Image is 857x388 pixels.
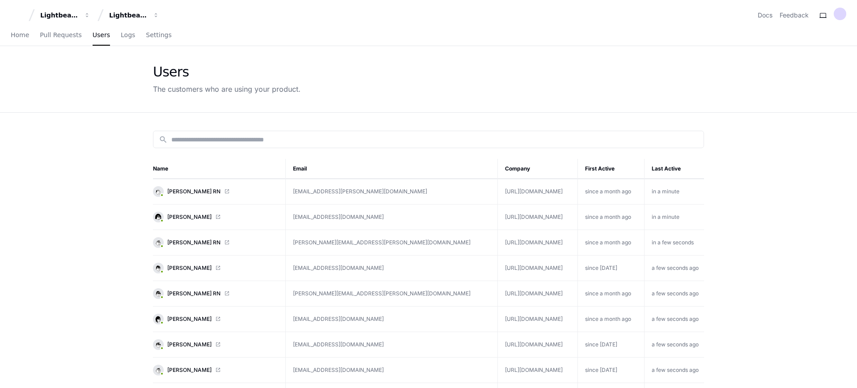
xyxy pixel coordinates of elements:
div: Lightbeam Health Solutions [109,11,148,20]
a: [PERSON_NAME] RN [153,288,278,299]
a: [PERSON_NAME] [153,212,278,222]
th: Company [498,159,578,179]
td: [URL][DOMAIN_NAME] [498,358,578,383]
td: in a minute [644,179,704,205]
img: 10.svg [154,187,162,196]
a: [PERSON_NAME] RN [153,186,278,197]
td: since a month ago [577,230,644,256]
th: Last Active [644,159,704,179]
td: [PERSON_NAME][EMAIL_ADDRESS][PERSON_NAME][DOMAIN_NAME] [286,230,498,256]
td: since [DATE] [577,358,644,383]
img: 4.svg [154,340,162,349]
td: a few seconds ago [644,256,704,281]
td: a few seconds ago [644,332,704,358]
mat-icon: search [159,135,168,144]
td: since a month ago [577,281,644,307]
td: [URL][DOMAIN_NAME] [498,205,578,230]
td: [EMAIL_ADDRESS][DOMAIN_NAME] [286,256,498,281]
img: 6.svg [154,289,162,298]
td: [PERSON_NAME][EMAIL_ADDRESS][PERSON_NAME][DOMAIN_NAME] [286,281,498,307]
div: The customers who are using your product. [153,84,301,94]
span: [PERSON_NAME] [167,341,212,348]
td: since [DATE] [577,256,644,281]
span: Home [11,32,29,38]
th: First Active [577,159,644,179]
img: 15.svg [154,213,162,221]
a: Settings [146,25,171,46]
th: Name [153,159,286,179]
td: a few seconds ago [644,358,704,383]
td: [URL][DOMAIN_NAME] [498,307,578,332]
a: Docs [758,11,772,20]
td: since a month ago [577,205,644,230]
a: [PERSON_NAME] [153,263,278,273]
td: in a minute [644,205,704,230]
td: [URL][DOMAIN_NAME] [498,179,578,205]
span: [PERSON_NAME] [167,367,212,374]
td: since a month ago [577,307,644,332]
span: [PERSON_NAME] RN [167,188,221,195]
td: [EMAIL_ADDRESS][DOMAIN_NAME] [286,307,498,332]
button: Feedback [780,11,809,20]
span: [PERSON_NAME] [167,213,212,221]
a: [PERSON_NAME] [153,365,278,375]
th: Email [286,159,498,179]
span: [PERSON_NAME] [167,264,212,272]
img: 11.svg [154,315,162,323]
img: 7.svg [154,238,162,247]
span: Pull Requests [40,32,81,38]
button: Lightbeam Health [37,7,94,23]
button: Lightbeam Health Solutions [106,7,163,23]
td: since a month ago [577,179,644,205]
a: [PERSON_NAME] [153,339,278,350]
td: [URL][DOMAIN_NAME] [498,256,578,281]
a: Home [11,25,29,46]
td: [URL][DOMAIN_NAME] [498,230,578,256]
div: Users [153,64,301,80]
td: in a few seconds [644,230,704,256]
span: [PERSON_NAME] RN [167,290,221,297]
div: Lightbeam Health [40,11,79,20]
a: Users [93,25,110,46]
td: [URL][DOMAIN_NAME] [498,281,578,307]
td: a few seconds ago [644,307,704,332]
span: [PERSON_NAME] RN [167,239,221,246]
a: [PERSON_NAME] RN [153,237,278,248]
img: 12.svg [154,264,162,272]
td: since [DATE] [577,332,644,358]
span: Users [93,32,110,38]
a: [PERSON_NAME] [153,314,278,324]
td: a few seconds ago [644,281,704,307]
td: [EMAIL_ADDRESS][DOMAIN_NAME] [286,358,498,383]
td: [URL][DOMAIN_NAME] [498,332,578,358]
span: [PERSON_NAME] [167,316,212,323]
td: [EMAIL_ADDRESS][DOMAIN_NAME] [286,332,498,358]
td: [EMAIL_ADDRESS][DOMAIN_NAME] [286,205,498,230]
span: Settings [146,32,171,38]
span: Logs [121,32,135,38]
a: Pull Requests [40,25,81,46]
img: 7.svg [154,366,162,374]
td: [EMAIL_ADDRESS][PERSON_NAME][DOMAIN_NAME] [286,179,498,205]
a: Logs [121,25,135,46]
